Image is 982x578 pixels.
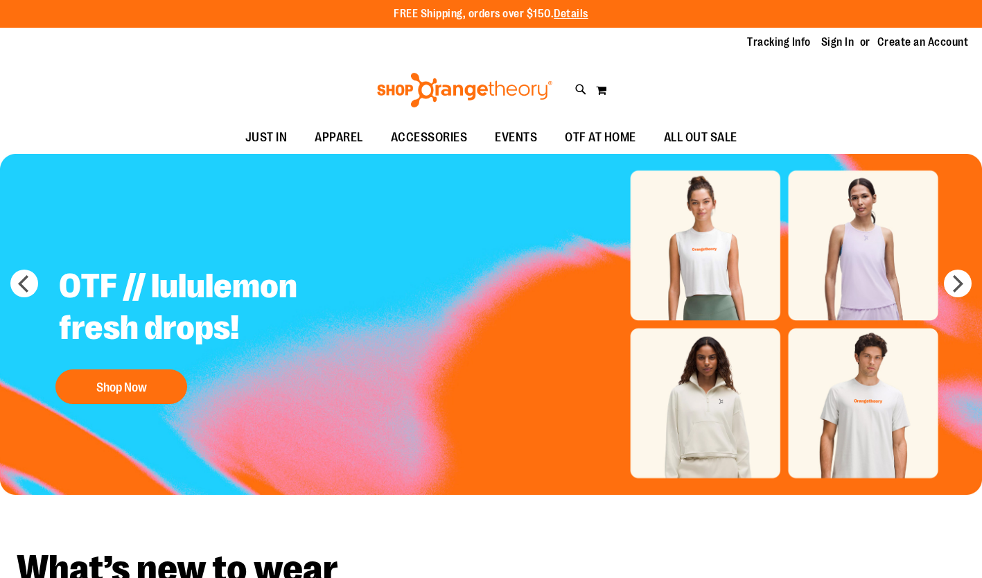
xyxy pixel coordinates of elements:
[10,270,38,297] button: prev
[315,122,363,153] span: APPAREL
[554,8,588,20] a: Details
[245,122,288,153] span: JUST IN
[877,35,969,50] a: Create an Account
[375,73,554,107] img: Shop Orangetheory
[49,255,393,411] a: OTF // lululemon fresh drops! Shop Now
[944,270,972,297] button: next
[55,369,187,404] button: Shop Now
[664,122,737,153] span: ALL OUT SALE
[821,35,854,50] a: Sign In
[394,6,588,22] p: FREE Shipping, orders over $150.
[495,122,537,153] span: EVENTS
[391,122,468,153] span: ACCESSORIES
[565,122,636,153] span: OTF AT HOME
[747,35,811,50] a: Tracking Info
[49,255,393,362] h2: OTF // lululemon fresh drops!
